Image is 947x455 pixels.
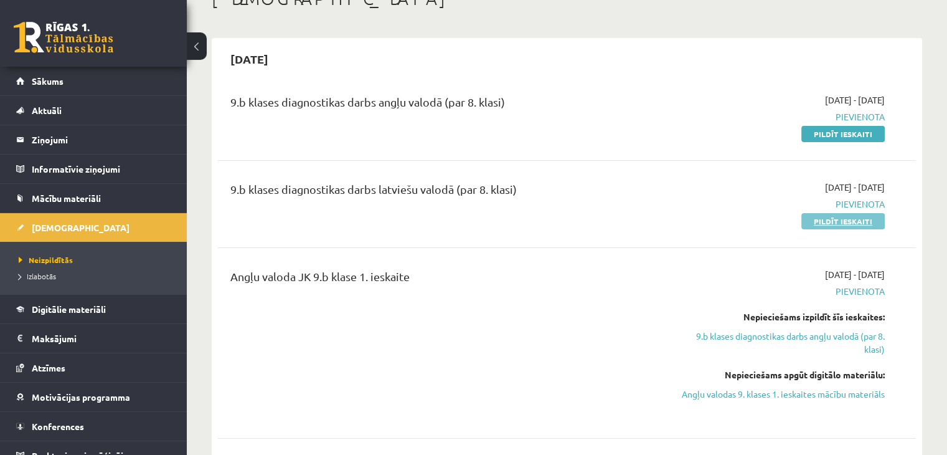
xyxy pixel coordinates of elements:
[32,125,171,154] legend: Ziņojumi
[32,155,171,183] legend: Informatīvie ziņojumi
[801,126,885,142] a: Pildīt ieskaiti
[32,193,101,204] span: Mācību materiāli
[679,285,885,298] span: Pievienota
[825,93,885,107] span: [DATE] - [DATE]
[19,271,174,282] a: Izlabotās
[19,271,56,281] span: Izlabotās
[679,388,885,401] a: Angļu valodas 9. klases 1. ieskaites mācību materiāls
[679,310,885,323] div: Nepieciešams izpildīt šīs ieskaites:
[16,96,171,125] a: Aktuāli
[32,75,64,87] span: Sākums
[19,255,73,265] span: Neizpildītās
[679,198,885,211] span: Pievienota
[32,362,65,373] span: Atzīmes
[679,330,885,356] a: 9.b klases diagnostikas darbs angļu valodā (par 8. klasi)
[825,181,885,194] span: [DATE] - [DATE]
[32,222,130,233] span: [DEMOGRAPHIC_DATA]
[16,184,171,213] a: Mācību materiāli
[16,213,171,242] a: [DEMOGRAPHIC_DATA]
[230,93,661,117] div: 9.b klases diagnostikas darbs angļu valodā (par 8. klasi)
[16,155,171,183] a: Informatīvie ziņojumi
[16,324,171,353] a: Maksājumi
[32,304,106,315] span: Digitālie materiāli
[16,353,171,382] a: Atzīmes
[679,110,885,123] span: Pievienota
[14,22,113,53] a: Rīgas 1. Tālmācības vidusskola
[16,125,171,154] a: Ziņojumi
[16,412,171,441] a: Konferences
[32,391,130,403] span: Motivācijas programma
[16,67,171,95] a: Sākums
[32,421,84,432] span: Konferences
[32,324,171,353] legend: Maksājumi
[230,181,661,204] div: 9.b klases diagnostikas darbs latviešu valodā (par 8. klasi)
[16,295,171,323] a: Digitālie materiāli
[679,368,885,381] div: Nepieciešams apgūt digitālo materiālu:
[16,383,171,411] a: Motivācijas programma
[825,268,885,281] span: [DATE] - [DATE]
[32,105,62,116] span: Aktuāli
[801,213,885,229] a: Pildīt ieskaiti
[19,254,174,266] a: Neizpildītās
[218,44,281,74] h2: [DATE]
[230,268,661,291] div: Angļu valoda JK 9.b klase 1. ieskaite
